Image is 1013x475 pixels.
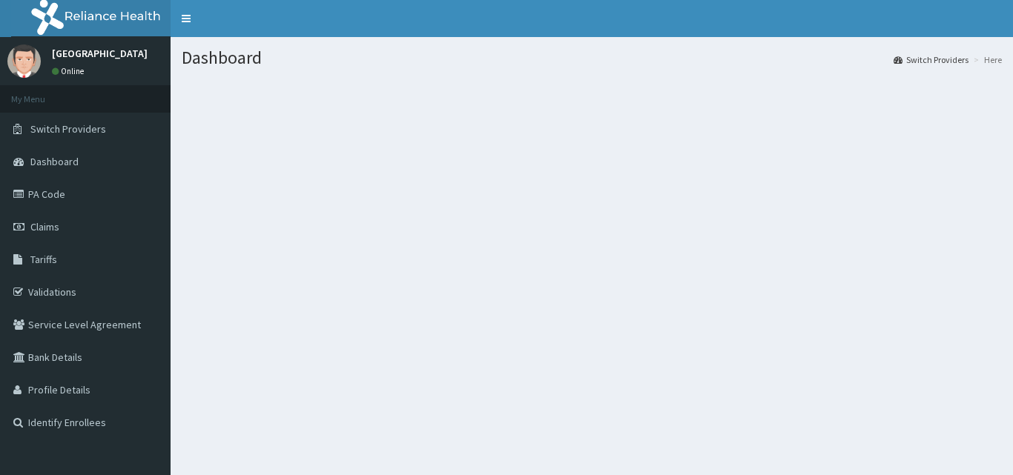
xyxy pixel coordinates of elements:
[7,44,41,78] img: User Image
[52,66,88,76] a: Online
[30,253,57,266] span: Tariffs
[30,155,79,168] span: Dashboard
[182,48,1002,67] h1: Dashboard
[52,48,148,59] p: [GEOGRAPHIC_DATA]
[894,53,969,66] a: Switch Providers
[30,220,59,233] span: Claims
[30,122,106,136] span: Switch Providers
[970,53,1002,66] li: Here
